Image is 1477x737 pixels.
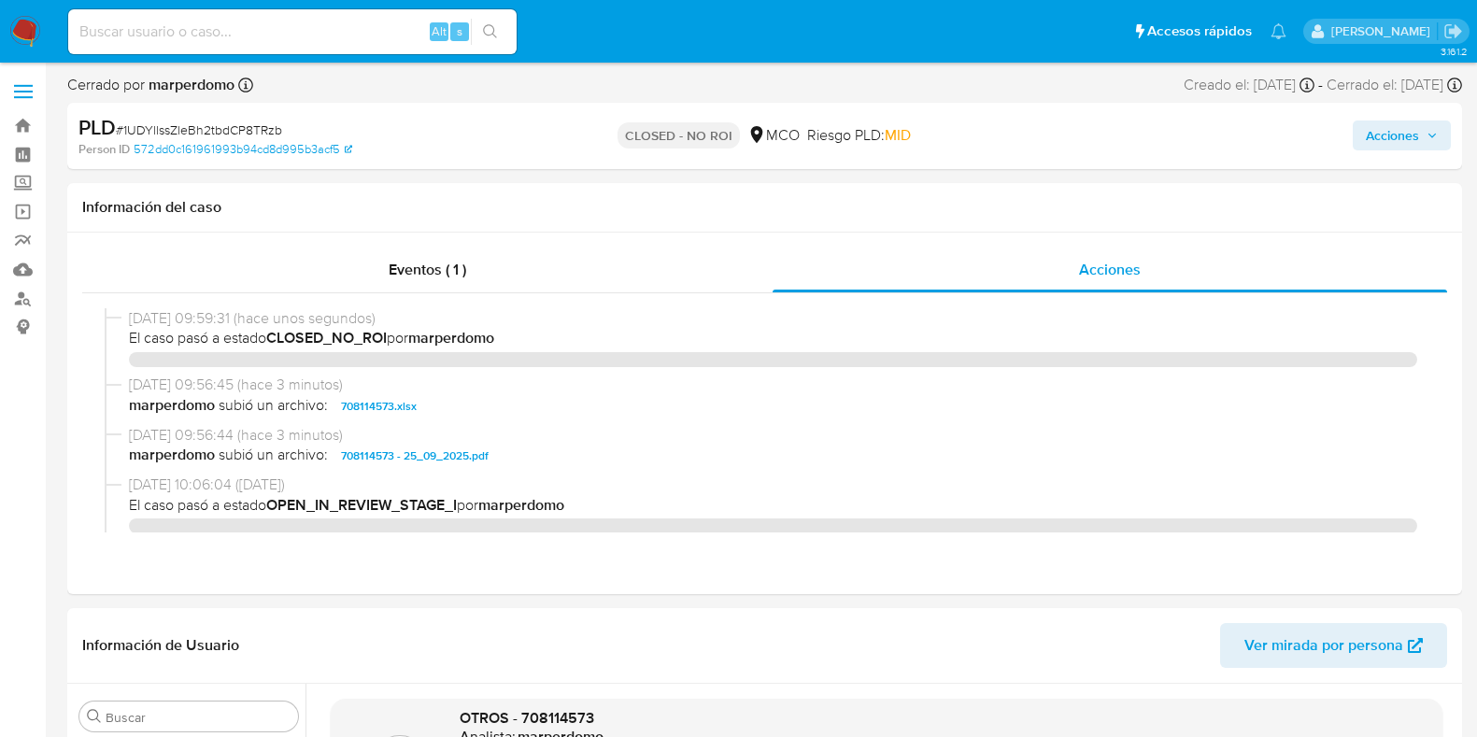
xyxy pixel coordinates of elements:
span: s [457,22,462,40]
b: marperdomo [145,74,234,95]
button: Buscar [87,709,102,724]
span: Eventos ( 1 ) [389,259,466,280]
span: OTROS - 708114573 [460,707,594,729]
a: Salir [1443,21,1463,41]
div: Cerrado el: [DATE] [1327,75,1462,95]
span: Accesos rápidos [1147,21,1252,41]
span: Alt [432,22,447,40]
input: Buscar [106,709,291,726]
button: search-icon [471,19,509,45]
a: 572dd0c161961993b94cd8d995b3acf5 [134,141,352,158]
h1: Información del caso [82,198,1447,217]
span: Ver mirada por persona [1244,623,1403,668]
span: Acciones [1366,120,1419,150]
b: Person ID [78,141,130,158]
a: Notificaciones [1271,23,1286,39]
div: MCO [747,125,800,146]
span: Riesgo PLD: [807,125,911,146]
button: Acciones [1353,120,1451,150]
span: Acciones [1079,259,1141,280]
span: - [1318,75,1323,95]
button: Ver mirada por persona [1220,623,1447,668]
p: CLOSED - NO ROI [618,122,740,149]
input: Buscar usuario o caso... [68,20,517,44]
div: Creado el: [DATE] [1184,75,1314,95]
span: # 1UDYllssZleBh2tbdCP8TRzb [116,120,282,139]
p: marcela.perdomo@mercadolibre.com.co [1331,22,1437,40]
h1: Información de Usuario [82,636,239,655]
b: PLD [78,112,116,142]
span: Cerrado por [67,75,234,95]
span: MID [885,124,911,146]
